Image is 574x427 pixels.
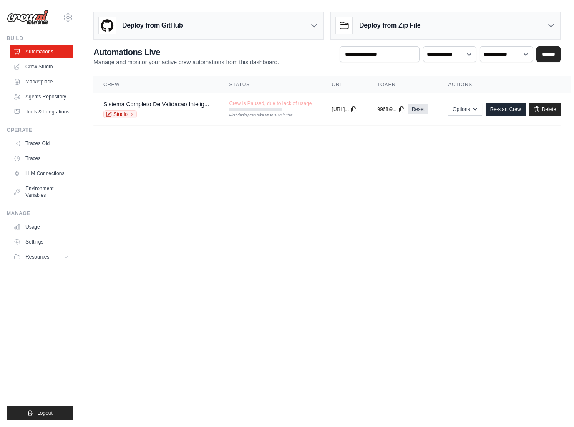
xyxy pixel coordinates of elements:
a: Crew Studio [10,60,73,73]
a: Marketplace [10,75,73,88]
button: Resources [10,250,73,264]
button: Logout [7,406,73,420]
button: Options [448,103,482,116]
div: Operate [7,127,73,133]
a: Delete [529,103,561,116]
a: Sistema Completo De Validacao Intelig... [103,101,209,108]
h2: Automations Live [93,46,279,58]
span: Logout [37,410,53,417]
th: URL [322,76,368,93]
button: 996fb9... [377,106,405,113]
a: Traces Old [10,137,73,150]
h3: Deploy from GitHub [122,20,183,30]
div: Manage [7,210,73,217]
a: Settings [10,235,73,249]
a: LLM Connections [10,167,73,180]
a: Automations [10,45,73,58]
h3: Deploy from Zip File [359,20,420,30]
a: Studio [103,110,137,118]
span: Resources [25,254,49,260]
a: Reset [408,104,428,114]
a: Re-start Crew [486,103,526,116]
a: Tools & Integrations [10,105,73,118]
th: Token [367,76,438,93]
iframe: Chat Widget [532,387,574,427]
th: Crew [93,76,219,93]
div: First deploy can take up to 10 minutes [229,113,282,118]
img: GitHub Logo [99,17,116,34]
span: Crew is Paused, due to lack of usage [229,100,312,107]
p: Manage and monitor your active crew automations from this dashboard. [93,58,279,66]
div: Build [7,35,73,42]
img: Logo [7,10,48,25]
a: Usage [10,220,73,234]
a: Traces [10,152,73,165]
th: Status [219,76,322,93]
a: Agents Repository [10,90,73,103]
th: Actions [438,76,571,93]
a: Environment Variables [10,182,73,202]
